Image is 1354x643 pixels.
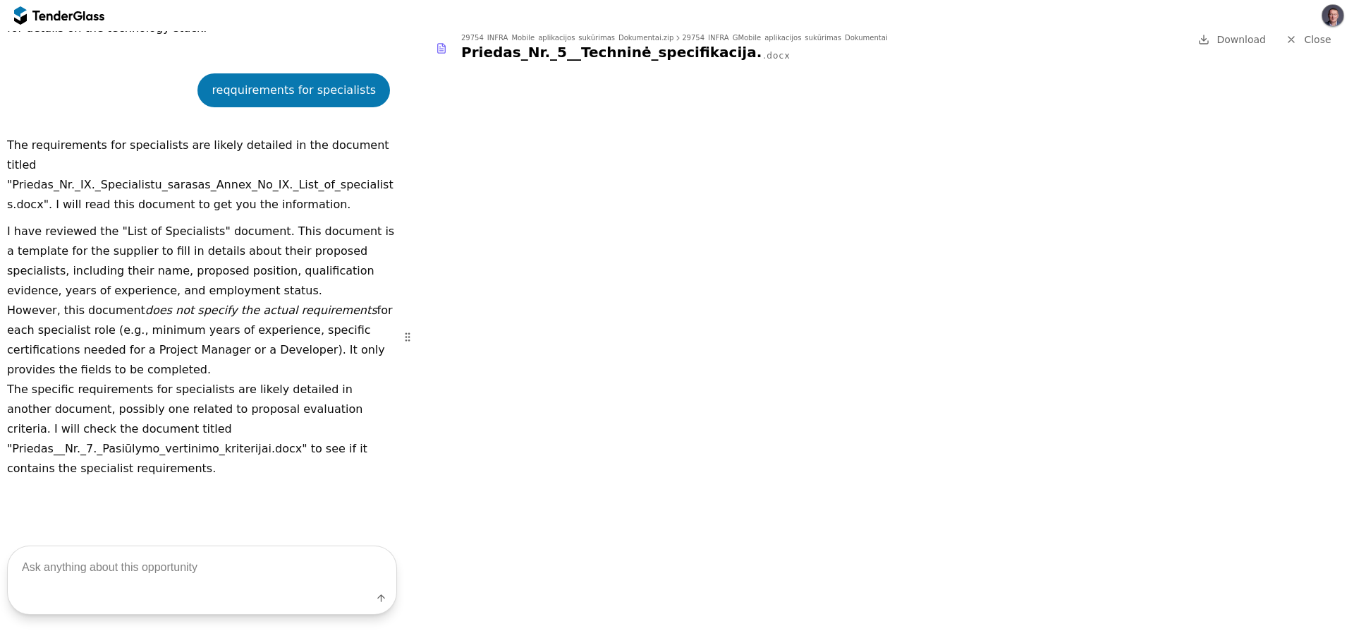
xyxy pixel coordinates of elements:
[682,35,887,42] div: 29754_INFRA_GMobile_aplikacijos_sukūrimas_Dokumentai
[145,304,377,317] em: does not specify the actual requirements
[461,35,673,42] div: 29754_INFRA_Mobile_aplikacijos_sukūrimas_Dokumentai.zip
[7,136,397,215] p: The requirements for specialists are likely detailed in the document titled "Priedas_Nr._IX._Spec...
[7,222,397,301] p: I have reviewed the "List of Specialists" document. This document is a template for the supplier ...
[461,42,762,62] div: Priedas_Nr._5__Techninė_specifikacija.
[1277,31,1340,49] a: Close
[1216,34,1266,45] span: Download
[212,80,376,100] div: reqquirements for specialists
[763,50,790,62] div: .docx
[1194,31,1270,49] a: Download
[7,301,397,380] p: However, this document for each specialist role (e.g., minimum years of experience, specific cert...
[1304,34,1331,45] span: Close
[7,380,397,479] p: The specific requirements for specialists are likely detailed in another document, possibly one r...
